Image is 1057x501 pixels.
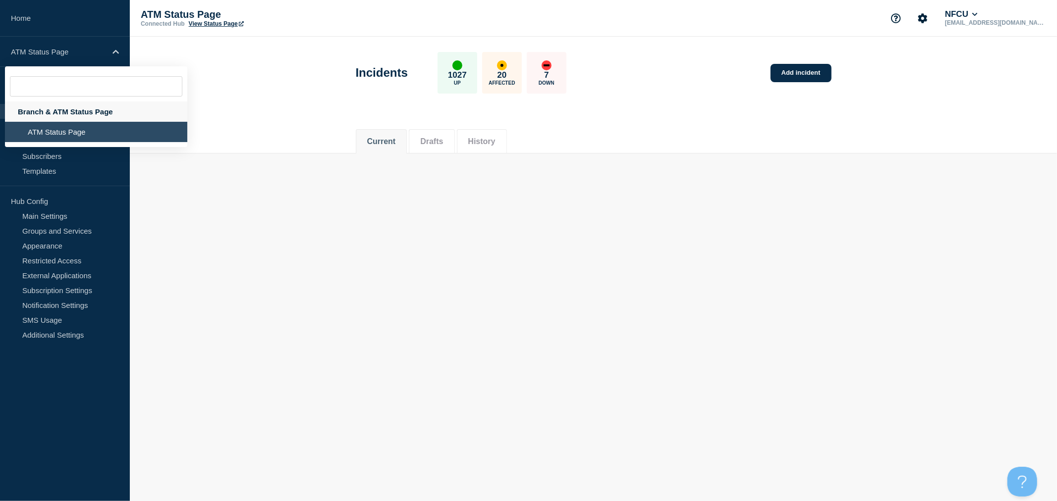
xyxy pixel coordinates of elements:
[454,80,461,86] p: Up
[886,8,906,29] button: Support
[1007,467,1037,497] iframe: Help Scout Beacon - Open
[943,9,980,19] button: NFCU
[544,70,549,80] p: 7
[539,80,555,86] p: Down
[452,60,462,70] div: up
[489,80,515,86] p: Affected
[356,66,408,80] h1: Incidents
[912,8,933,29] button: Account settings
[943,19,1046,26] p: [EMAIL_ADDRESS][DOMAIN_NAME]
[542,60,552,70] div: down
[367,137,396,146] button: Current
[771,64,832,82] a: Add incident
[420,137,443,146] button: Drafts
[11,48,106,56] p: ATM Status Page
[497,60,507,70] div: affected
[5,122,187,142] li: ATM Status Page
[5,101,187,122] div: Branch & ATM Status Page
[448,70,467,80] p: 1027
[141,9,339,20] p: ATM Status Page
[497,70,506,80] p: 20
[189,20,244,27] a: View Status Page
[141,20,185,27] p: Connected Hub
[468,137,496,146] button: History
